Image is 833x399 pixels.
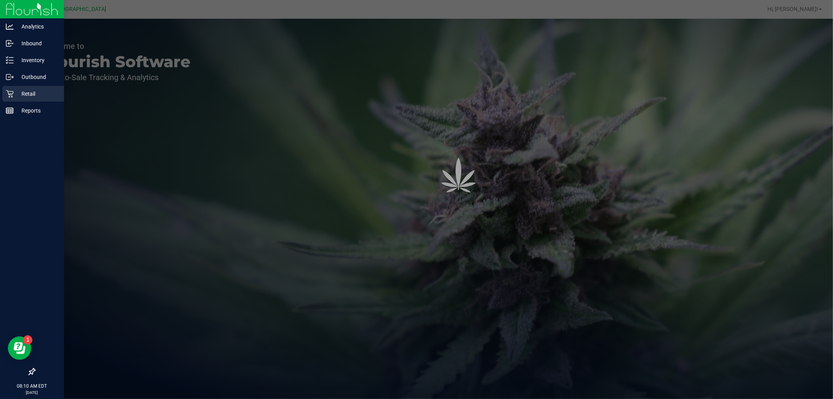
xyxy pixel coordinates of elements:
[6,39,14,47] inline-svg: Inbound
[6,56,14,64] inline-svg: Inventory
[14,72,61,82] p: Outbound
[4,390,61,395] p: [DATE]
[14,22,61,31] p: Analytics
[6,107,14,115] inline-svg: Reports
[8,336,31,360] iframe: Resource center
[14,39,61,48] p: Inbound
[14,106,61,115] p: Reports
[6,23,14,30] inline-svg: Analytics
[4,383,61,390] p: 08:10 AM EDT
[14,89,61,98] p: Retail
[14,55,61,65] p: Inventory
[23,335,32,345] iframe: Resource center unread badge
[6,73,14,81] inline-svg: Outbound
[6,90,14,98] inline-svg: Retail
